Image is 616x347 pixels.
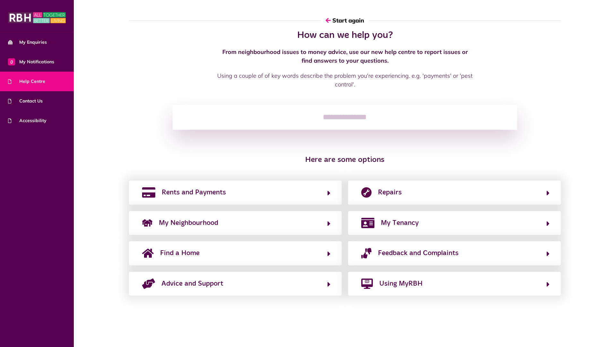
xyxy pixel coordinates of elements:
[8,117,47,124] span: Accessibility
[361,248,372,258] img: complaints.png
[160,248,200,258] span: Find a Home
[142,187,155,198] img: rents-payments.png
[8,11,66,24] img: MyRBH
[378,187,402,198] span: Repairs
[8,39,47,46] span: My Enquiries
[159,218,218,228] span: My Neighbourhood
[129,156,561,165] h3: Here are some options
[8,78,45,85] span: Help Centre
[142,248,154,258] img: home-solid.svg
[8,58,15,65] span: 0
[378,248,458,258] span: Feedback and Complaints
[142,279,155,289] img: advice-support-1.png
[8,58,54,65] span: My Notifications
[217,30,473,41] h2: How can we help you?
[140,278,330,289] button: Advice and Support
[161,279,223,289] span: Advice and Support
[222,48,468,64] strong: From neighbourhood issues to money advice, use our new help centre to report issues or find answe...
[140,218,330,228] button: My Neighbourhood
[321,11,369,30] button: Start again
[140,248,330,259] button: Find a Home
[361,218,374,228] img: my-tenancy.png
[361,279,373,289] img: desktop-solid.png
[379,279,423,289] span: Using MyRBH
[140,187,330,198] button: Rents and Payments
[217,71,473,89] p: Using a couple of of key words describe the problem you're experiencing. e.g. 'payments' or 'pest...
[359,278,550,289] button: Using MyRBH
[359,218,550,228] button: My Tenancy
[162,187,226,198] span: Rents and Payments
[359,187,550,198] button: Repairs
[142,218,152,228] img: neighborhood.png
[361,187,372,198] img: report-repair.png
[359,248,550,259] button: Feedback and Complaints
[8,98,43,104] span: Contact Us
[381,218,419,228] span: My Tenancy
